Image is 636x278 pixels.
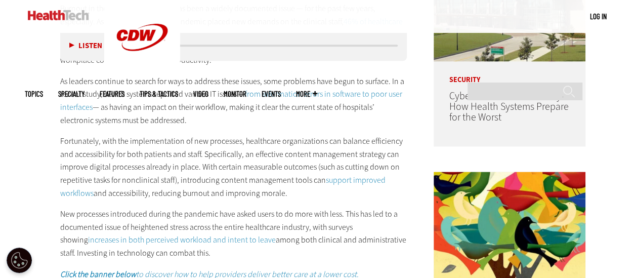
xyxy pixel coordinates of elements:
p: New processes introduced during the pandemic have asked users to do more with less. This has led ... [60,208,407,259]
a: CDW [104,67,180,77]
span: Specialty [58,90,84,98]
img: Home [28,10,89,20]
a: increases in both perceived workload and intent to leave [88,234,276,245]
div: Cookie Settings [7,248,32,273]
a: Tips & Tactics [140,90,178,98]
span: More [296,90,317,98]
a: Cyber vs. Disaster Recovery: How Health Systems Prepare for the Worst [449,89,568,124]
a: MonITor [224,90,246,98]
a: from information errors in software to poor user interfaces [60,89,402,112]
a: Events [262,90,281,98]
a: Features [100,90,124,98]
p: Fortunately, with the implementation of new processes, healthcare organizations can balance effic... [60,135,407,200]
a: Log in [590,12,607,21]
a: support improved workflows [60,175,386,198]
button: Open Preferences [7,248,32,273]
span: Topics [25,90,43,98]
div: User menu [590,11,607,22]
a: Video [193,90,208,98]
